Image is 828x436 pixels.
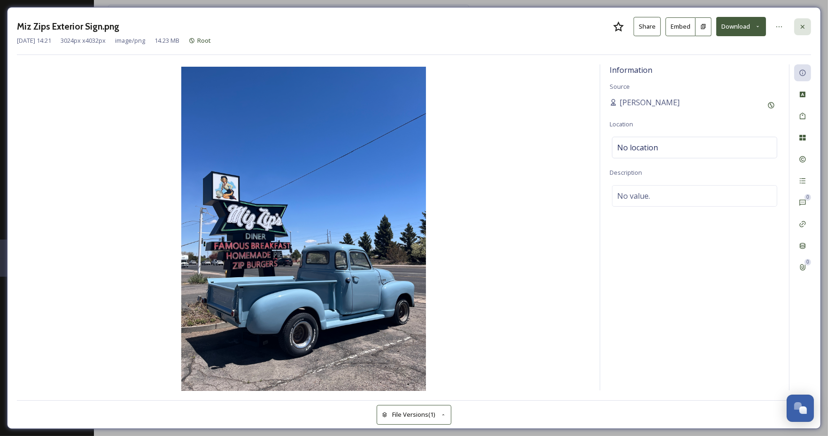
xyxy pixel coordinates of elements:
button: Open Chat [787,395,814,422]
span: [PERSON_NAME] [619,97,680,108]
span: Source [610,82,630,91]
div: 0 [805,194,811,201]
span: Root [197,36,211,45]
h3: Miz Zips Exterior Sign.png [17,20,119,33]
span: image/png [115,36,145,45]
div: 0 [805,259,811,265]
button: File Versions(1) [377,405,452,424]
button: Share [634,17,661,36]
span: 3024 px x 4032 px [61,36,106,45]
button: Download [716,17,766,36]
span: Description [610,168,642,177]
button: Embed [665,17,696,36]
span: No location [617,142,658,153]
span: [DATE] 14:21 [17,36,51,45]
img: Miz%20Zips%20Exterior%20Sign.png [17,67,590,393]
span: 14.23 MB [155,36,179,45]
span: Location [610,120,633,128]
span: No value. [617,190,650,202]
span: Information [610,65,652,75]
